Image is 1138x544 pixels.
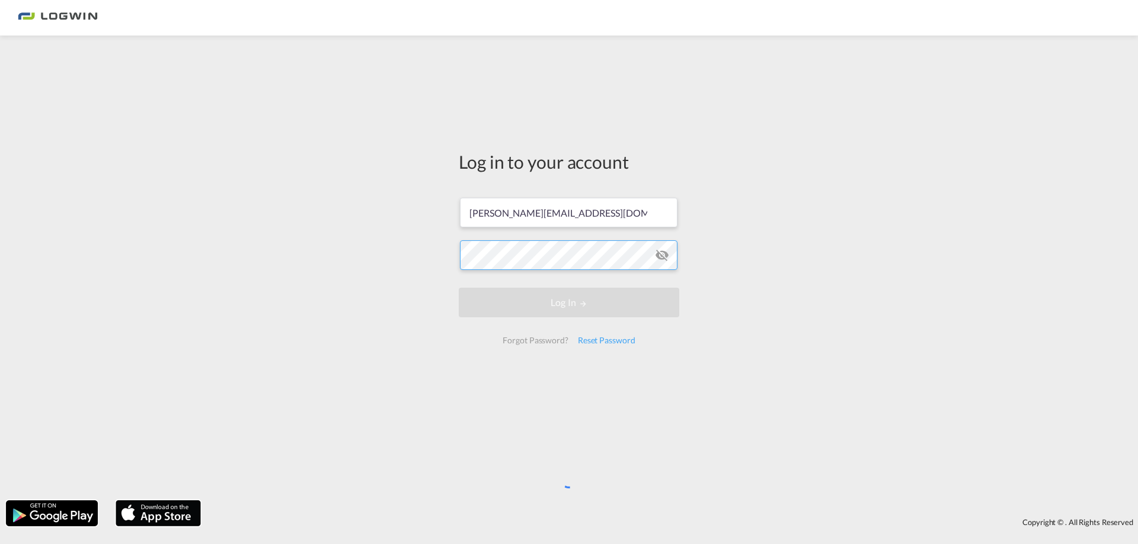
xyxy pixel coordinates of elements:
[5,499,99,527] img: google.png
[459,288,679,317] button: LOGIN
[114,499,202,527] img: apple.png
[655,248,669,262] md-icon: icon-eye-off
[460,198,677,227] input: Enter email/phone number
[18,5,98,31] img: bc73a0e0d8c111efacd525e4c8ad7d32.png
[498,330,573,351] div: Forgot Password?
[459,149,679,174] div: Log in to your account
[207,512,1138,532] div: Copyright © . All Rights Reserved
[573,330,640,351] div: Reset Password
